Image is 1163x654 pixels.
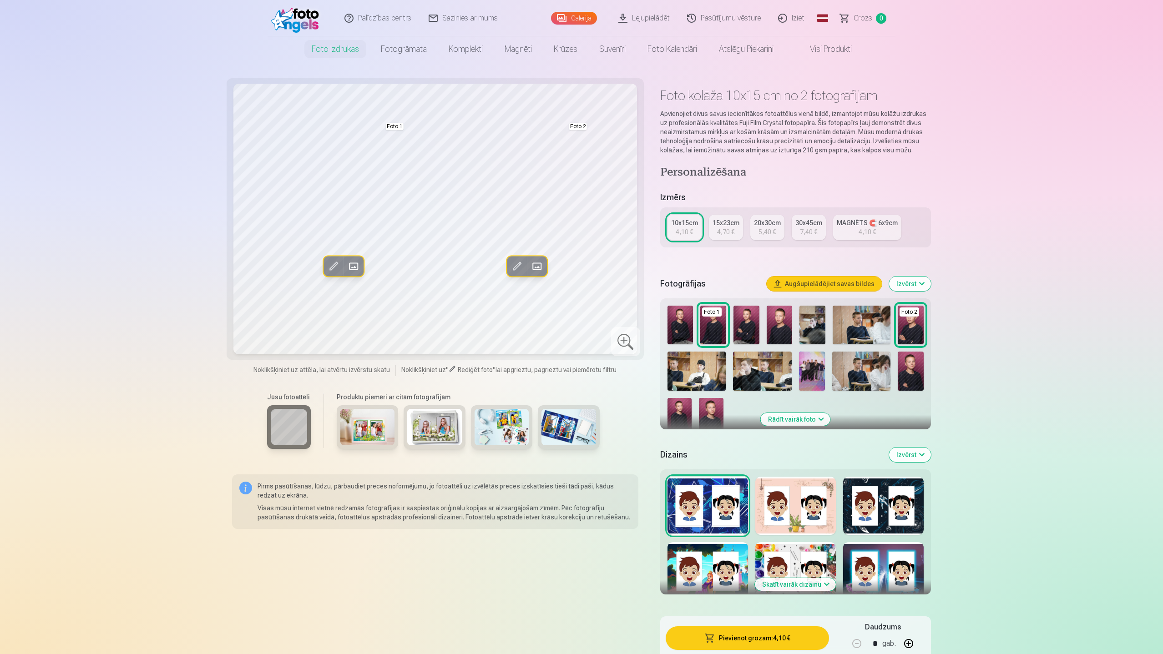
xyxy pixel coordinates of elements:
span: " [493,366,496,373]
div: 10x15cm [671,218,698,227]
p: Apvienojiet divus savus iecienītākos fotoattēlus vienā bildē, izmantojot mūsu kolāžu izdrukas uz ... [660,109,931,155]
a: Komplekti [438,36,494,62]
div: MAGNĒTS 🧲 6x9cm [837,218,898,227]
span: lai apgrieztu, pagrieztu vai piemērotu filtru [496,366,617,373]
a: Fotogrāmata [370,36,438,62]
a: Krūzes [543,36,588,62]
a: Foto kalendāri [637,36,708,62]
span: Rediģēt foto [458,366,493,373]
button: Augšupielādējiet savas bildes [767,277,882,291]
h5: Izmērs [660,191,931,204]
h6: Produktu piemēri ar citām fotogrāfijām [333,392,603,402]
div: 4,10 € [676,227,693,236]
a: 20x30cm5,40 € [750,215,784,240]
p: Visas mūsu internet vietnē redzamās fotogrāfijas ir saspiestas oriģinālu kopijas ar aizsargājošām... [258,503,631,522]
button: Izvērst [889,277,931,291]
p: Pirms pasūtīšanas, lūdzu, pārbaudiet preces noformējumu, jo fotoattēli uz izvēlētās preces izskat... [258,482,631,500]
div: 4,70 € [717,227,734,236]
a: 10x15cm4,10 € [667,215,702,240]
h5: Daudzums [865,622,901,633]
span: " [446,366,449,373]
h5: Fotogrāfijas [660,277,759,290]
button: Skatīt vairāk dizainu [755,578,836,591]
div: 7,40 € [800,227,817,236]
a: 30x45cm7,40 € [792,215,826,240]
span: Grozs [854,13,872,24]
span: 0 [876,13,886,24]
div: 5,40 € [758,227,776,236]
h1: Foto kolāža 10x15 cm no 2 fotogrāfijām [660,87,931,104]
a: Visi produkti [784,36,863,62]
a: 15x23cm4,70 € [709,215,743,240]
button: Izvērst [889,448,931,462]
div: 4,10 € [859,227,876,236]
div: 20x30cm [754,218,781,227]
div: 30x45cm [795,218,822,227]
a: Foto izdrukas [301,36,370,62]
button: Pievienot grozam:4,10 € [666,626,829,650]
h6: Jūsu fotoattēli [267,392,311,402]
a: Suvenīri [588,36,637,62]
span: Noklikšķiniet uz [401,366,446,373]
a: Magnēti [494,36,543,62]
h5: Dizains [660,448,882,461]
h4: Personalizēšana [660,166,931,180]
a: Atslēgu piekariņi [708,36,784,62]
div: Foto 1 [702,307,722,317]
div: Foto 2 [900,307,919,317]
div: 15x23cm [713,218,739,227]
a: Galerija [551,12,597,25]
span: Noklikšķiniet uz attēla, lai atvērtu izvērstu skatu [253,365,390,374]
img: /fa1 [271,4,324,33]
button: Rādīt vairāk foto [761,413,830,426]
a: MAGNĒTS 🧲 6x9cm4,10 € [833,215,901,240]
